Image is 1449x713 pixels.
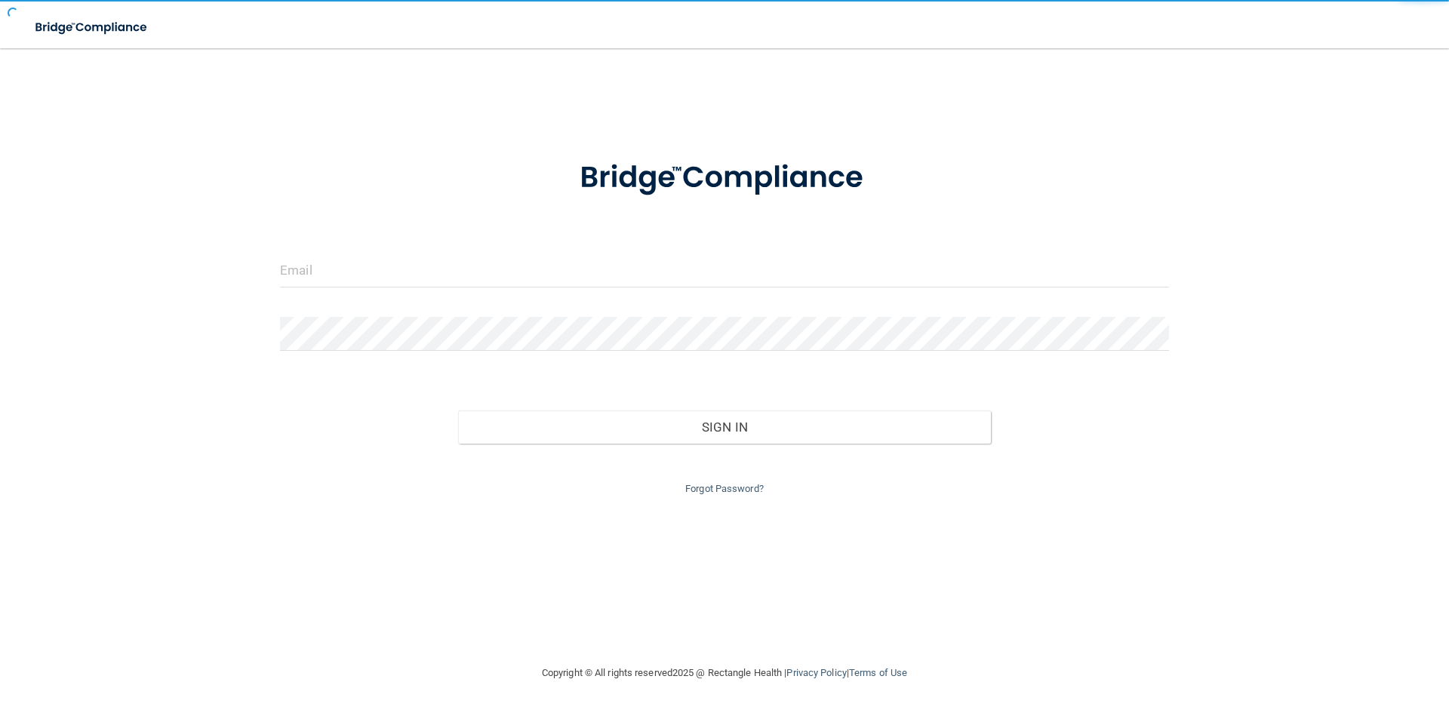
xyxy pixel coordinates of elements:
div: Copyright © All rights reserved 2025 @ Rectangle Health | | [449,649,1000,697]
img: bridge_compliance_login_screen.278c3ca4.svg [549,139,900,217]
input: Email [280,254,1169,287]
img: bridge_compliance_login_screen.278c3ca4.svg [23,12,162,43]
button: Sign In [458,410,992,444]
a: Privacy Policy [786,667,846,678]
a: Terms of Use [849,667,907,678]
a: Forgot Password? [685,483,764,494]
